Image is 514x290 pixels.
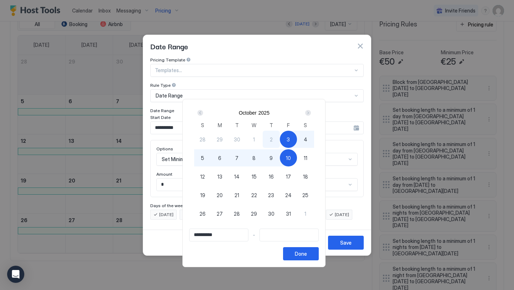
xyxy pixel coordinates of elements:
[295,250,307,257] div: Done
[235,154,238,162] span: 7
[297,205,314,222] button: 1
[235,191,239,199] span: 21
[217,173,222,180] span: 13
[234,210,240,217] span: 28
[211,131,228,148] button: 29
[280,205,297,222] button: 31
[287,121,290,129] span: F
[246,168,263,185] button: 15
[190,229,248,241] input: Input Field
[239,110,257,116] button: October
[194,186,211,204] button: 19
[283,247,319,260] button: Done
[217,136,223,143] span: 29
[200,210,206,217] span: 26
[253,136,255,143] span: 1
[211,149,228,166] button: 6
[217,210,223,217] span: 27
[297,149,314,166] button: 11
[196,109,206,117] button: Prev
[258,110,269,116] button: 2025
[228,186,246,204] button: 21
[303,173,308,180] span: 18
[268,191,274,199] span: 23
[252,121,256,129] span: W
[304,154,307,162] span: 11
[211,168,228,185] button: 13
[251,210,257,217] span: 29
[263,205,280,222] button: 30
[263,186,280,204] button: 23
[228,131,246,148] button: 30
[194,149,211,166] button: 5
[218,121,222,129] span: M
[297,131,314,148] button: 4
[260,229,318,241] input: Input Field
[211,205,228,222] button: 27
[201,121,204,129] span: S
[234,173,240,180] span: 14
[269,154,273,162] span: 9
[302,191,308,199] span: 25
[270,136,273,143] span: 2
[7,266,24,283] div: Open Intercom Messenger
[228,205,246,222] button: 28
[218,154,221,162] span: 6
[201,154,204,162] span: 5
[280,149,297,166] button: 10
[246,131,263,148] button: 1
[269,121,273,129] span: T
[263,168,280,185] button: 16
[253,232,255,238] span: -
[252,154,256,162] span: 8
[228,168,246,185] button: 14
[286,173,291,180] span: 17
[280,186,297,204] button: 24
[194,205,211,222] button: 26
[234,136,240,143] span: 30
[194,168,211,185] button: 12
[217,191,223,199] span: 20
[280,168,297,185] button: 17
[252,173,257,180] span: 15
[285,191,292,199] span: 24
[228,149,246,166] button: 7
[286,210,291,217] span: 31
[246,149,263,166] button: 8
[269,173,274,180] span: 16
[297,168,314,185] button: 18
[235,121,239,129] span: T
[287,136,290,143] span: 3
[303,109,312,117] button: Next
[304,136,307,143] span: 4
[200,173,205,180] span: 12
[297,186,314,204] button: 25
[251,191,257,199] span: 22
[263,149,280,166] button: 9
[200,191,205,199] span: 19
[200,136,206,143] span: 28
[194,131,211,148] button: 28
[211,186,228,204] button: 20
[286,154,291,162] span: 10
[268,210,274,217] span: 30
[263,131,280,148] button: 2
[304,210,306,217] span: 1
[246,205,263,222] button: 29
[246,186,263,204] button: 22
[280,131,297,148] button: 3
[304,121,307,129] span: S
